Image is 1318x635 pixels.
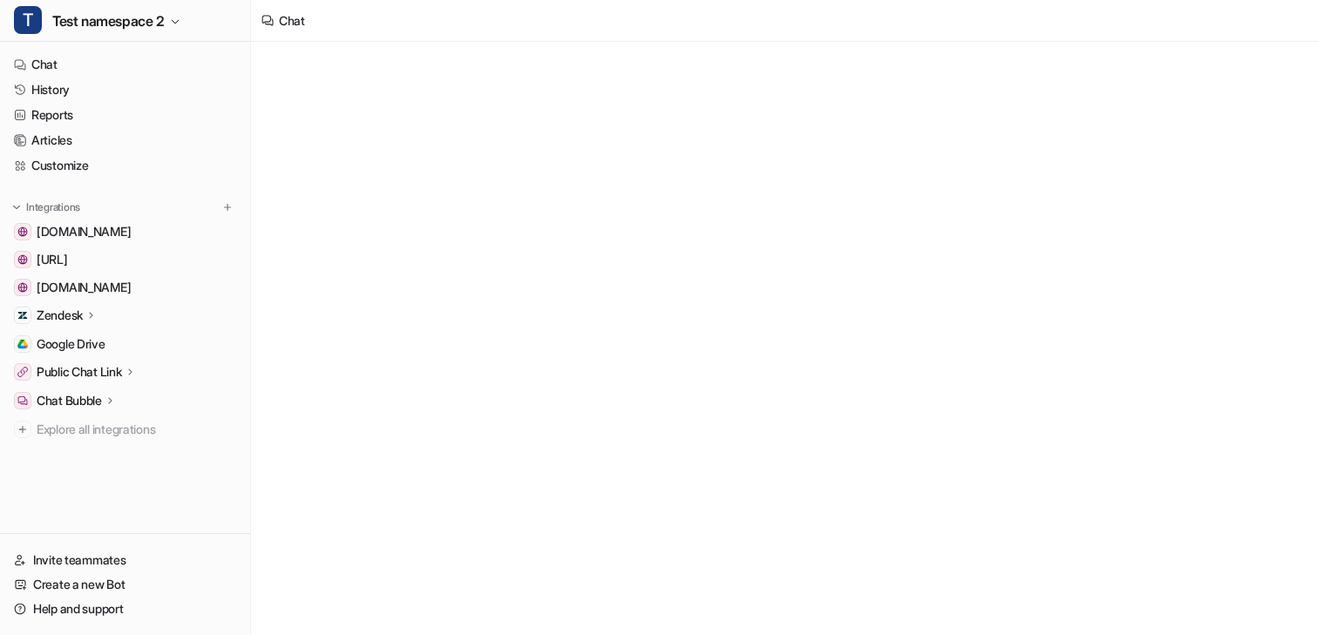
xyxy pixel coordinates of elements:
span: [DOMAIN_NAME] [37,279,131,296]
img: menu_add.svg [221,201,234,213]
a: Customize [7,153,243,178]
a: Google DriveGoogle Drive [7,332,243,356]
img: xn--minkbmand-o8a.dk [17,226,28,237]
p: Zendesk [37,307,83,324]
a: Explore all integrations [7,417,243,442]
button: Integrations [7,199,85,216]
a: History [7,78,243,102]
img: explore all integrations [14,421,31,438]
img: Google Drive [17,339,28,349]
a: Invite teammates [7,548,243,572]
div: Chat [279,11,305,30]
a: Help and support [7,597,243,621]
a: dashboard.eesel.ai[URL] [7,247,243,272]
span: Google Drive [37,335,105,353]
a: Chat [7,52,243,77]
a: xn--minkbmand-o8a.dk[DOMAIN_NAME] [7,220,243,244]
img: Chat Bubble [17,395,28,406]
span: T [14,6,42,34]
a: Articles [7,128,243,152]
p: Chat Bubble [37,392,102,409]
a: Create a new Bot [7,572,243,597]
a: en.wikipedia.org[DOMAIN_NAME] [7,275,243,300]
img: dashboard.eesel.ai [17,254,28,265]
img: en.wikipedia.org [17,282,28,293]
img: expand menu [10,201,23,213]
p: Integrations [26,200,80,214]
span: Test namespace 2 [52,9,165,33]
a: Reports [7,103,243,127]
p: Public Chat Link [37,363,122,381]
img: Zendesk [17,310,28,321]
span: Explore all integrations [37,415,236,443]
span: [DOMAIN_NAME] [37,223,131,240]
span: [URL] [37,251,68,268]
img: Public Chat Link [17,367,28,377]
